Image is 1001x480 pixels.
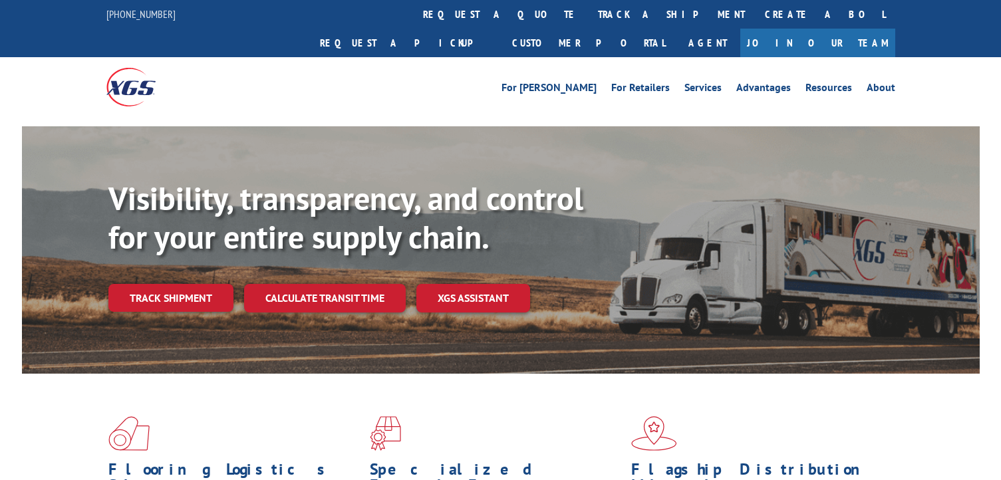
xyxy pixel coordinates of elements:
a: About [867,82,895,97]
a: For [PERSON_NAME] [501,82,597,97]
img: xgs-icon-focused-on-flooring-red [370,416,401,451]
a: Advantages [736,82,791,97]
a: Calculate transit time [244,284,406,312]
a: Customer Portal [502,29,675,57]
a: Services [684,82,722,97]
a: Resources [805,82,852,97]
b: Visibility, transparency, and control for your entire supply chain. [108,178,583,257]
a: XGS ASSISTANT [416,284,530,312]
a: Track shipment [108,284,233,312]
a: [PHONE_NUMBER] [106,7,176,21]
img: xgs-icon-total-supply-chain-intelligence-red [108,416,150,451]
img: xgs-icon-flagship-distribution-model-red [631,416,677,451]
a: For Retailers [611,82,670,97]
a: Agent [675,29,740,57]
a: Join Our Team [740,29,895,57]
a: Request a pickup [310,29,502,57]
